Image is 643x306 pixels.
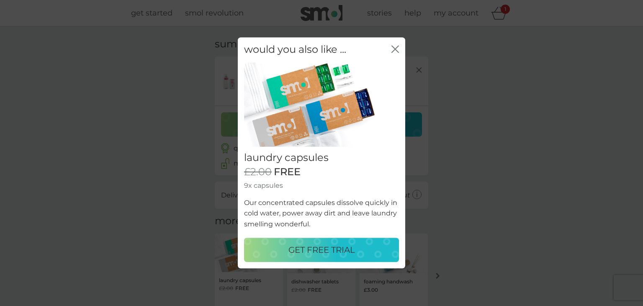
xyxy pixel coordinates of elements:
p: 9x capsules [244,180,399,191]
h2: laundry capsules [244,152,399,164]
h2: would you also like ... [244,44,346,56]
button: GET FREE TRIAL [244,238,399,262]
span: £2.00 [244,166,272,179]
span: FREE [274,166,301,179]
button: close [391,45,399,54]
p: GET FREE TRIAL [288,244,355,257]
p: Our concentrated capsules dissolve quickly in cold water, power away dirt and leave laundry smell... [244,197,399,230]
